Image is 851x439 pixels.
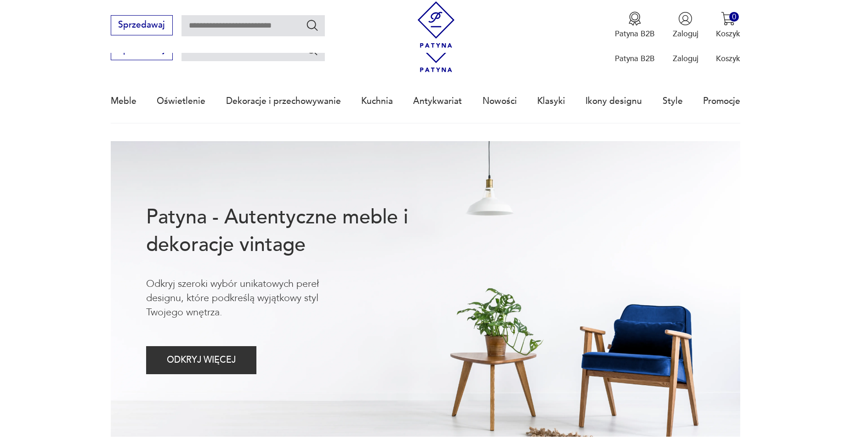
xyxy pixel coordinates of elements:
[663,80,683,122] a: Style
[585,80,642,122] a: Ikony designu
[716,11,740,39] button: 0Koszyk
[146,277,356,320] p: Odkryj szeroki wybór unikatowych pereł designu, które podkreślą wyjątkowy styl Twojego wnętrza.
[306,43,319,57] button: Szukaj
[673,53,698,64] p: Zaloguj
[111,15,173,35] button: Sprzedawaj
[157,80,205,122] a: Oświetlenie
[703,80,740,122] a: Promocje
[678,11,692,26] img: Ikonka użytkownika
[673,29,698,39] p: Zaloguj
[716,53,740,64] p: Koszyk
[673,11,698,39] button: Zaloguj
[628,11,642,26] img: Ikona medalu
[146,346,257,374] button: ODKRYJ WIĘCEJ
[615,11,655,39] a: Ikona medaluPatyna B2B
[413,1,460,48] img: Patyna - sklep z meblami i dekoracjami vintage
[146,357,257,365] a: ODKRYJ WIĘCEJ
[615,29,655,39] p: Patyna B2B
[413,80,462,122] a: Antykwariat
[361,80,393,122] a: Kuchnia
[111,47,173,54] a: Sprzedawaj
[615,53,655,64] p: Patyna B2B
[226,80,341,122] a: Dekoracje i przechowywanie
[729,12,739,22] div: 0
[482,80,517,122] a: Nowości
[721,11,735,26] img: Ikona koszyka
[111,22,173,29] a: Sprzedawaj
[716,29,740,39] p: Koszyk
[146,204,444,259] h1: Patyna - Autentyczne meble i dekoracje vintage
[615,11,655,39] button: Patyna B2B
[111,80,136,122] a: Meble
[306,18,319,32] button: Szukaj
[537,80,565,122] a: Klasyki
